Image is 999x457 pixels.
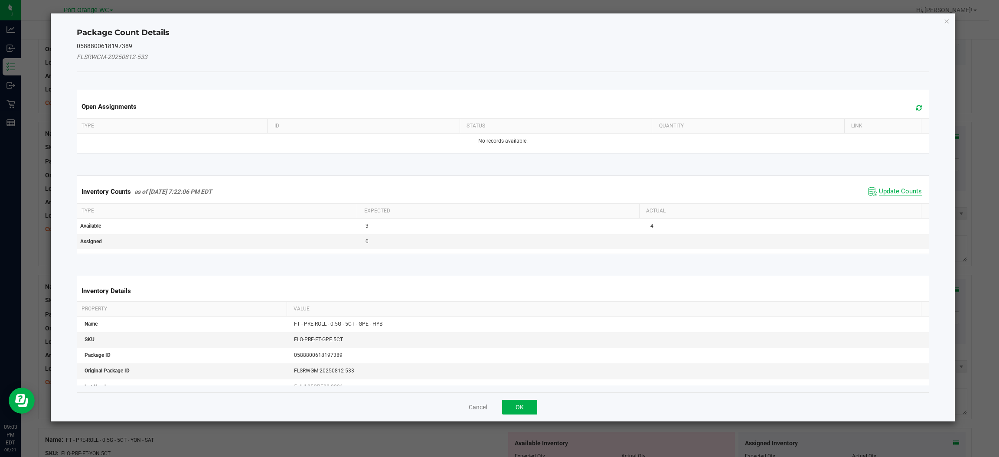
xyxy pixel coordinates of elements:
td: No records available. [75,134,930,149]
span: 0 [366,238,369,245]
h5: 0588800618197389 [77,43,929,49]
span: FLSRWGM-20250812-533 [294,368,354,374]
button: Close [944,16,950,26]
span: Actual [646,208,666,214]
span: Open Assignments [82,103,137,111]
span: 3 [366,223,369,229]
span: Type [82,123,94,129]
span: 4 [650,223,653,229]
span: 0588800618197389 [294,352,343,358]
span: as of [DATE] 7:22:06 PM EDT [134,188,212,195]
span: Name [85,321,98,327]
span: ID [274,123,279,129]
span: Lot Number [85,384,112,390]
button: Cancel [469,403,487,411]
span: Original Package ID [85,368,130,374]
span: Type [82,208,94,214]
h5: FLSRWGM-20250812-533 [77,54,929,60]
span: 5-JUL25GPE02-0806 [294,384,343,390]
span: Property [82,306,107,312]
span: Inventory Counts [82,188,131,196]
span: FLO-PRE-FT-GPE.5CT [294,336,343,343]
span: SKU [85,336,95,343]
span: Expected [364,208,390,214]
span: Quantity [659,123,684,129]
span: Package ID [85,352,111,358]
span: Update Counts [879,187,922,196]
button: OK [502,400,537,415]
span: Link [851,123,862,129]
span: Inventory Details [82,287,131,295]
iframe: Resource center [9,388,35,414]
span: Value [294,306,310,312]
span: Assigned [80,238,102,245]
span: Available [80,223,101,229]
h4: Package Count Details [77,27,929,39]
span: FT - PRE-ROLL - 0.5G - 5CT - GPE - HYB [294,321,382,327]
span: Status [467,123,485,129]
